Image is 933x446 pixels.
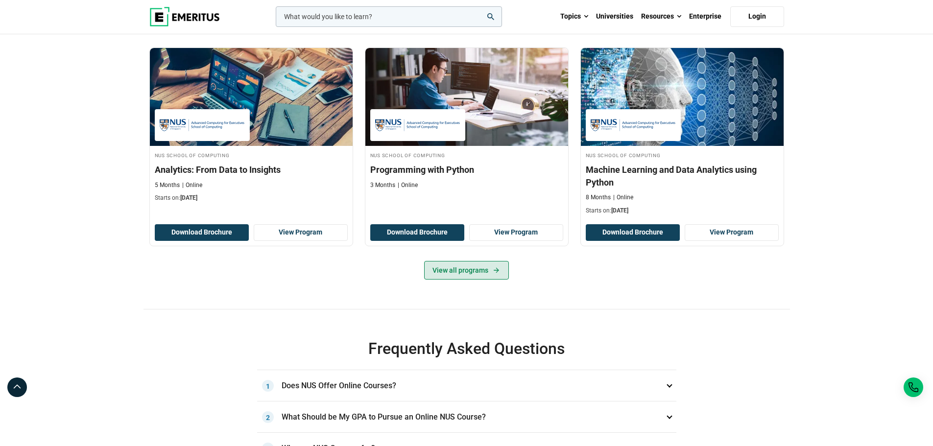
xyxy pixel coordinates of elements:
img: NUS School of Computing [591,114,676,136]
span: 2 [262,411,274,423]
h3: Analytics: From Data to Insights [155,164,348,176]
h3: Programming with Python [370,164,563,176]
a: Data Science and Analytics Course by NUS School of Computing - NUS School of Computing NUS School... [365,48,568,194]
img: NUS School of Computing [375,114,460,136]
a: Data Science and Analytics Course by NUS School of Computing - September 30, 2025 NUS School of C... [150,48,353,208]
span: [DATE] [180,194,197,201]
h4: NUS School of Computing [586,151,779,159]
button: Download Brochure [155,224,249,241]
p: 3 Months [370,181,395,189]
img: Machine Learning and Data Analytics using Python | Online Data Science and Analytics Course [581,48,784,146]
button: Download Brochure [370,224,464,241]
a: Data Science and Analytics Course by NUS School of Computing - September 30, 2025 NUS School of C... [581,48,784,220]
img: Programming with Python | Online Data Science and Analytics Course [365,48,568,146]
h4: NUS School of Computing [370,151,563,159]
span: [DATE] [611,207,628,214]
p: 5 Months [155,181,180,189]
a: View Program [254,224,348,241]
h3: Does NUS Offer Online Courses? [257,370,676,401]
h2: Frequently Asked Questions [257,339,676,358]
img: Analytics: From Data to Insights | Online Data Science and Analytics Course [150,48,353,146]
p: Online [613,193,633,202]
p: Starts on: [155,194,348,202]
a: View Program [469,224,563,241]
a: View Program [685,224,779,241]
h3: Machine Learning and Data Analytics using Python [586,164,779,188]
p: Starts on: [586,207,779,215]
p: 8 Months [586,193,611,202]
a: View all programs [424,261,509,280]
p: Online [398,181,418,189]
img: NUS School of Computing [160,114,245,136]
button: Download Brochure [586,224,680,241]
a: Login [730,6,784,27]
h4: NUS School of Computing [155,151,348,159]
span: 1 [262,380,274,392]
p: Online [182,181,202,189]
input: woocommerce-product-search-field-0 [276,6,502,27]
h3: What Should be My GPA to Pursue an Online NUS Course? [257,401,676,433]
